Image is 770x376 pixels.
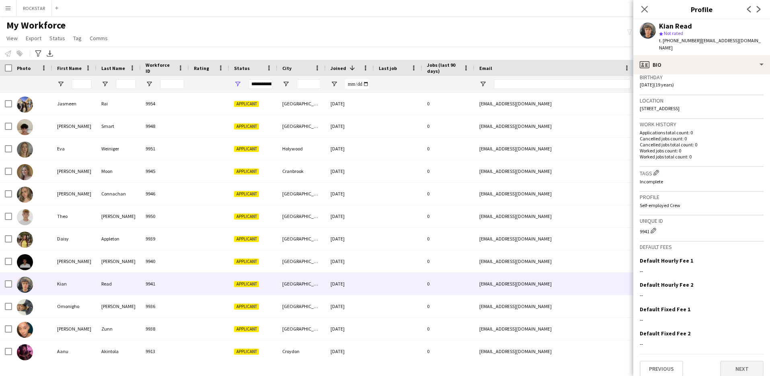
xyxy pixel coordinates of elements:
[97,160,141,182] div: Moon
[640,340,764,347] div: --
[277,228,326,250] div: [GEOGRAPHIC_DATA]
[474,205,635,227] div: [EMAIL_ADDRESS][DOMAIN_NAME]
[640,202,764,208] p: Self-employed Crew
[474,160,635,182] div: [EMAIL_ADDRESS][DOMAIN_NAME]
[474,115,635,137] div: [EMAIL_ADDRESS][DOMAIN_NAME]
[277,183,326,205] div: [GEOGRAPHIC_DATA]
[640,142,764,148] p: Cancelled jobs total count: 0
[141,160,189,182] div: 9945
[234,259,259,265] span: Applicant
[17,322,33,338] img: Priscilla Zunn
[90,35,108,42] span: Comms
[97,228,141,250] div: Appleton
[640,179,764,185] p: Incomplete
[326,295,374,317] div: [DATE]
[160,79,184,89] input: Workforce ID Filter Input
[52,318,97,340] div: [PERSON_NAME]
[234,326,259,332] span: Applicant
[52,295,97,317] div: Omonigho
[141,318,189,340] div: 9938
[427,62,460,74] span: Jobs (last 90 days)
[6,19,66,31] span: My Workforce
[474,228,635,250] div: [EMAIL_ADDRESS][DOMAIN_NAME]
[141,205,189,227] div: 9950
[640,121,764,128] h3: Work history
[326,340,374,362] div: [DATE]
[474,318,635,340] div: [EMAIL_ADDRESS][DOMAIN_NAME]
[640,193,764,201] h3: Profile
[422,138,474,160] div: 0
[234,168,259,175] span: Applicant
[277,340,326,362] div: Croydon
[52,183,97,205] div: [PERSON_NAME]
[234,123,259,129] span: Applicant
[326,318,374,340] div: [DATE]
[474,92,635,115] div: [EMAIL_ADDRESS][DOMAIN_NAME]
[141,340,189,362] div: 9913
[640,82,674,88] span: [DATE] (19 years)
[277,138,326,160] div: Holywood
[640,281,693,288] h3: Default Hourly Fee 2
[97,115,141,137] div: Smart
[52,273,97,295] div: Kian
[277,160,326,182] div: Cranbrook
[640,292,764,299] div: --
[17,65,31,71] span: Photo
[479,80,487,88] button: Open Filter Menu
[72,79,92,89] input: First Name Filter Input
[282,80,290,88] button: Open Filter Menu
[422,92,474,115] div: 0
[17,344,33,360] img: Aanu Akintola
[52,115,97,137] div: [PERSON_NAME]
[664,30,683,36] span: Not rated
[17,299,33,315] img: Omonigho Ojeaga
[640,330,690,337] h3: Default Fixed Fee 2
[474,273,635,295] div: [EMAIL_ADDRESS][DOMAIN_NAME]
[234,281,259,287] span: Applicant
[234,101,259,107] span: Applicant
[277,92,326,115] div: [GEOGRAPHIC_DATA]
[141,183,189,205] div: 9946
[474,295,635,317] div: [EMAIL_ADDRESS][DOMAIN_NAME]
[474,183,635,205] div: [EMAIL_ADDRESS][DOMAIN_NAME]
[57,65,82,71] span: First Name
[141,92,189,115] div: 9954
[474,138,635,160] div: [EMAIL_ADDRESS][DOMAIN_NAME]
[640,154,764,160] p: Worked jobs total count: 0
[17,232,33,248] img: Daisy Appleton
[633,4,770,14] h3: Profile
[640,97,764,104] h3: Location
[277,318,326,340] div: [GEOGRAPHIC_DATA]
[422,295,474,317] div: 0
[73,35,82,42] span: Tag
[146,80,153,88] button: Open Filter Menu
[345,79,369,89] input: Joined Filter Input
[633,55,770,74] div: Bio
[17,187,33,203] img: Olivia Connachan
[17,209,33,225] img: Theo Willis
[282,65,292,71] span: City
[17,97,33,113] img: Jasmeen Rai
[234,214,259,220] span: Applicant
[3,33,21,43] a: View
[52,228,97,250] div: Daisy
[326,205,374,227] div: [DATE]
[141,115,189,137] div: 9948
[26,35,41,42] span: Export
[234,146,259,152] span: Applicant
[97,92,141,115] div: Rai
[422,340,474,362] div: 0
[640,316,764,323] div: --
[17,254,33,270] img: Joe Furlong
[379,65,397,71] span: Last job
[277,295,326,317] div: [GEOGRAPHIC_DATA]
[474,340,635,362] div: [EMAIL_ADDRESS][DOMAIN_NAME]
[326,250,374,272] div: [DATE]
[141,295,189,317] div: 9936
[277,250,326,272] div: [GEOGRAPHIC_DATA]
[326,92,374,115] div: [DATE]
[640,74,764,81] h3: Birthday
[234,304,259,310] span: Applicant
[297,79,321,89] input: City Filter Input
[141,228,189,250] div: 9939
